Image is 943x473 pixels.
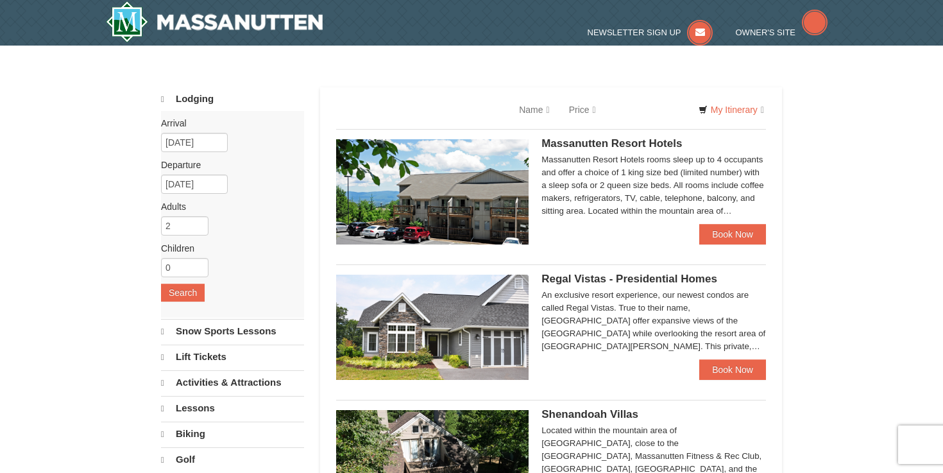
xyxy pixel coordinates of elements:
[161,345,304,369] a: Lift Tickets
[541,153,766,218] div: Massanutten Resort Hotels rooms sleep up to 4 occupants and offer a choice of 1 king size bed (li...
[736,28,828,37] a: Owner's Site
[161,87,304,111] a: Lodging
[161,447,304,472] a: Golf
[161,319,304,343] a: Snow Sports Lessons
[509,97,559,123] a: Name
[161,422,304,446] a: Biking
[588,28,681,37] span: Newsletter Sign Up
[736,28,796,37] span: Owner's Site
[161,396,304,420] a: Lessons
[541,137,682,150] span: Massanutten Resort Hotels
[699,359,766,380] a: Book Now
[336,275,529,380] img: 19218991-1-902409a9.jpg
[559,97,606,123] a: Price
[541,273,717,285] span: Regal Vistas - Presidential Homes
[541,289,766,353] div: An exclusive resort experience, our newest condos are called Regal Vistas. True to their name, [G...
[161,200,294,213] label: Adults
[588,28,713,37] a: Newsletter Sign Up
[161,242,294,255] label: Children
[690,100,772,119] a: My Itinerary
[106,1,323,42] img: Massanutten Resort Logo
[106,1,323,42] a: Massanutten Resort
[161,159,294,171] label: Departure
[161,117,294,130] label: Arrival
[161,370,304,395] a: Activities & Attractions
[541,408,638,420] span: Shenandoah Villas
[336,139,529,245] img: 19219026-1-e3b4ac8e.jpg
[161,284,205,302] button: Search
[699,224,766,245] a: Book Now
